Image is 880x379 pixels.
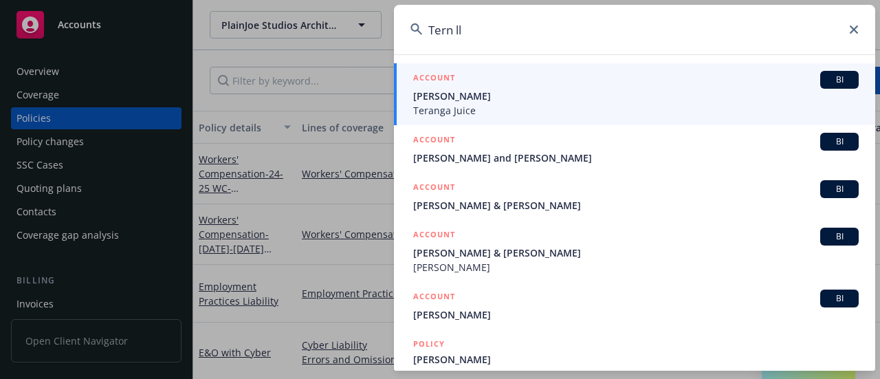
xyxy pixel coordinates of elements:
[826,136,853,148] span: BI
[413,337,445,351] h5: POLICY
[413,89,859,103] span: [PERSON_NAME]
[413,260,859,274] span: [PERSON_NAME]
[413,290,455,306] h5: ACCOUNT
[826,74,853,86] span: BI
[413,198,859,213] span: [PERSON_NAME] & [PERSON_NAME]
[413,246,859,260] span: [PERSON_NAME] & [PERSON_NAME]
[413,180,455,197] h5: ACCOUNT
[413,151,859,165] span: [PERSON_NAME] and [PERSON_NAME]
[394,173,875,220] a: ACCOUNTBI[PERSON_NAME] & [PERSON_NAME]
[826,183,853,195] span: BI
[394,63,875,125] a: ACCOUNTBI[PERSON_NAME]Teranga Juice
[394,220,875,282] a: ACCOUNTBI[PERSON_NAME] & [PERSON_NAME][PERSON_NAME]
[413,103,859,118] span: Teranga Juice
[413,71,455,87] h5: ACCOUNT
[394,125,875,173] a: ACCOUNTBI[PERSON_NAME] and [PERSON_NAME]
[826,230,853,243] span: BI
[826,292,853,305] span: BI
[413,228,455,244] h5: ACCOUNT
[413,133,455,149] h5: ACCOUNT
[394,5,875,54] input: Search...
[394,282,875,329] a: ACCOUNTBI[PERSON_NAME]
[413,352,859,367] span: [PERSON_NAME]
[413,307,859,322] span: [PERSON_NAME]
